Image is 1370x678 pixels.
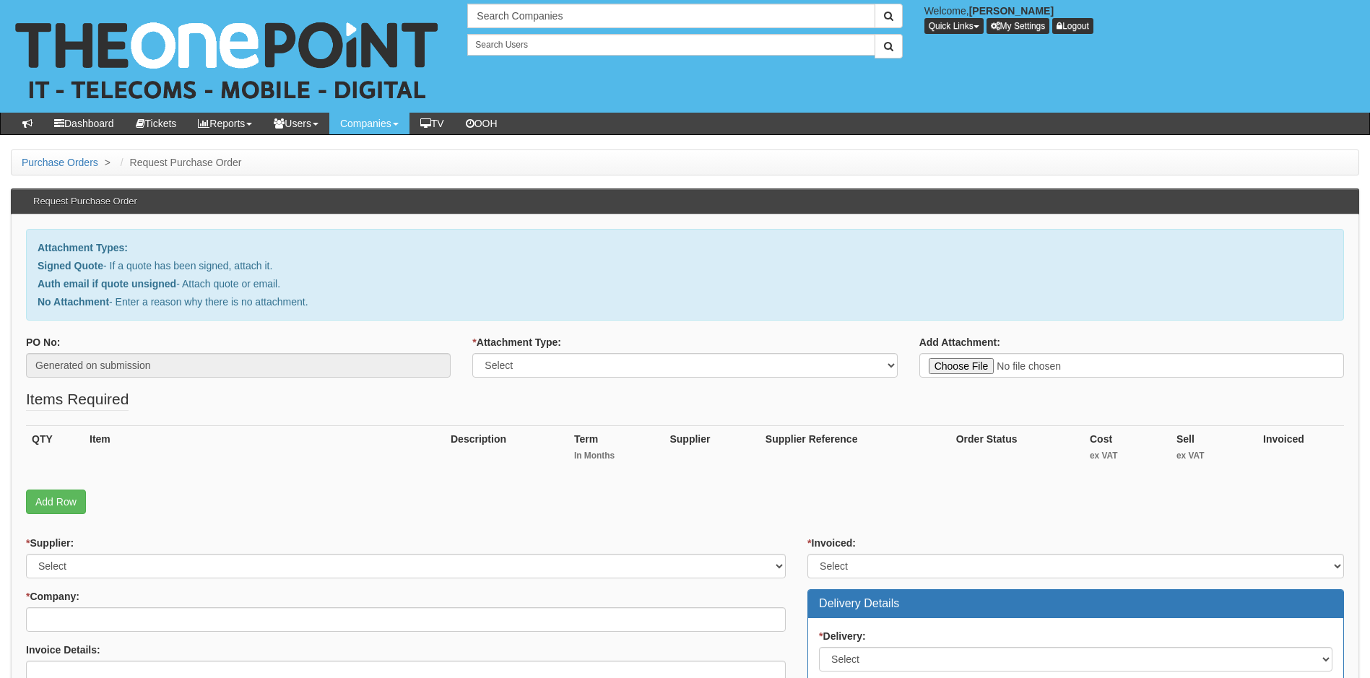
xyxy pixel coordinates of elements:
label: Add Attachment: [919,335,1000,349]
th: Sell [1171,426,1257,476]
div: Welcome, [914,4,1370,34]
th: Supplier [664,426,759,476]
input: Search Companies [467,4,875,28]
a: OOH [455,113,508,134]
small: In Months [574,450,659,462]
a: My Settings [987,18,1050,34]
b: [PERSON_NAME] [969,5,1054,17]
b: Signed Quote [38,260,103,271]
b: Auth email if quote unsigned [38,278,176,290]
th: Item [84,426,445,476]
th: Invoiced [1257,426,1344,476]
th: Cost [1084,426,1171,476]
a: Companies [329,113,409,134]
th: Supplier Reference [760,426,950,476]
legend: Items Required [26,388,129,411]
input: Search Users [467,34,875,56]
th: Description [445,426,568,476]
label: Supplier: [26,536,74,550]
p: - Enter a reason why there is no attachment. [38,295,1332,309]
a: Reports [187,113,263,134]
h3: Delivery Details [819,597,1332,610]
a: Tickets [125,113,188,134]
b: Attachment Types: [38,242,128,253]
a: Logout [1052,18,1093,34]
a: Add Row [26,490,86,514]
a: TV [409,113,455,134]
button: Quick Links [924,18,984,34]
p: - If a quote has been signed, attach it. [38,258,1332,273]
b: No Attachment [38,296,109,308]
label: Invoiced: [807,536,856,550]
th: Term [568,426,664,476]
small: ex VAT [1176,450,1252,462]
li: Request Purchase Order [117,155,242,170]
label: Attachment Type: [472,335,561,349]
p: - Attach quote or email. [38,277,1332,291]
a: Purchase Orders [22,157,98,168]
label: Delivery: [819,629,866,643]
h3: Request Purchase Order [26,189,144,214]
th: Order Status [950,426,1084,476]
a: Users [263,113,329,134]
label: Company: [26,589,79,604]
a: Dashboard [43,113,125,134]
label: PO No: [26,335,60,349]
small: ex VAT [1090,450,1165,462]
label: Invoice Details: [26,643,100,657]
th: QTY [26,426,84,476]
span: > [101,157,114,168]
